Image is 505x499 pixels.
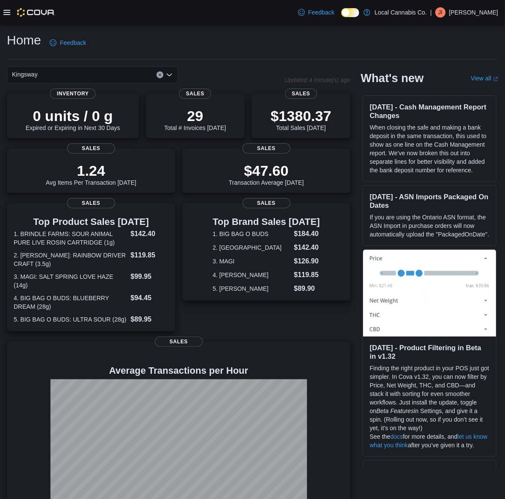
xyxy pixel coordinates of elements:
[7,32,41,49] h1: Home
[67,143,115,154] span: Sales
[229,162,304,186] div: Transaction Average [DATE]
[370,433,488,449] a: let us know what you think
[155,337,203,347] span: Sales
[67,198,115,208] span: Sales
[390,433,403,440] a: docs
[14,251,127,268] dt: 2. [PERSON_NAME]: RAINBOW DRIVER CRAFT (3.5g)
[130,229,168,239] dd: $142.40
[435,7,446,18] div: Justin Ip
[213,257,290,266] dt: 3. MAGI
[375,7,427,18] p: Local Cannabis Co.
[60,38,86,47] span: Feedback
[370,123,489,174] p: When closing the safe and making a bank deposit in the same transaction, this used to show as one...
[430,7,432,18] p: |
[46,162,136,186] div: Avg Items Per Transaction [DATE]
[370,432,489,449] p: See the for more details, and after you’ve given it a try.
[284,77,350,83] p: Updated 4 minute(s) ago
[14,366,344,376] h4: Average Transactions per Hour
[130,272,168,282] dd: $99.95
[213,271,290,279] dt: 4. [PERSON_NAME]
[294,256,320,266] dd: $126.90
[166,71,173,78] button: Open list of options
[164,107,226,131] div: Total # Invoices [DATE]
[46,162,136,179] p: 1.24
[242,198,290,208] span: Sales
[213,243,290,252] dt: 2. [GEOGRAPHIC_DATA]
[130,293,168,303] dd: $94.45
[14,315,127,324] dt: 5. BIG BAG O BUDS: ULTRA SOUR (28g)
[46,34,89,51] a: Feedback
[14,230,127,247] dt: 1. BRINDLE FARMS: SOUR ANIMAL PURE LIVE ROSIN CARTRIDGE (1g)
[295,4,338,21] a: Feedback
[370,103,489,120] h3: [DATE] - Cash Management Report Changes
[294,270,320,280] dd: $119.85
[294,283,320,294] dd: $89.90
[341,8,359,17] input: Dark Mode
[370,213,489,239] p: If you are using the Ontario ASN format, the ASN Import in purchase orders will now automatically...
[14,294,127,311] dt: 4. BIG BAG O BUDS: BLUEBERRY DREAM (28g)
[271,107,331,131] div: Total Sales [DATE]
[14,217,168,227] h3: Top Product Sales [DATE]
[12,69,38,80] span: Kingsway
[285,89,317,99] span: Sales
[449,7,498,18] p: [PERSON_NAME]
[179,89,211,99] span: Sales
[130,314,168,325] dd: $89.95
[130,250,168,260] dd: $119.85
[26,107,120,131] div: Expired or Expiring in Next 30 Days
[294,229,320,239] dd: $184.40
[213,284,290,293] dt: 5. [PERSON_NAME]
[471,75,498,82] a: View allExternal link
[438,7,442,18] span: JI
[157,71,163,78] button: Clear input
[14,272,127,289] dt: 3. MAGI: SALT SPRING LOVE HAZE (14g)
[213,230,290,238] dt: 1. BIG BAG O BUDS
[370,364,489,432] p: Finding the right product in your POS just got simpler. In Cova v1.32, you can now filter by Pric...
[17,8,55,17] img: Cova
[271,107,331,124] p: $1380.37
[361,71,424,85] h2: What's new
[370,467,489,484] h3: [DATE] - Cash Out & Safe Close Changes
[341,17,342,18] span: Dark Mode
[370,192,489,210] h3: [DATE] - ASN Imports Packaged On Dates
[308,8,334,17] span: Feedback
[376,407,414,414] em: Beta Features
[213,217,320,227] h3: Top Brand Sales [DATE]
[229,162,304,179] p: $47.60
[26,107,120,124] p: 0 units / 0 g
[50,89,96,99] span: Inventory
[242,143,290,154] span: Sales
[370,343,489,360] h3: [DATE] - Product Filtering in Beta in v1.32
[164,107,226,124] p: 29
[294,242,320,253] dd: $142.40
[493,77,498,82] svg: External link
